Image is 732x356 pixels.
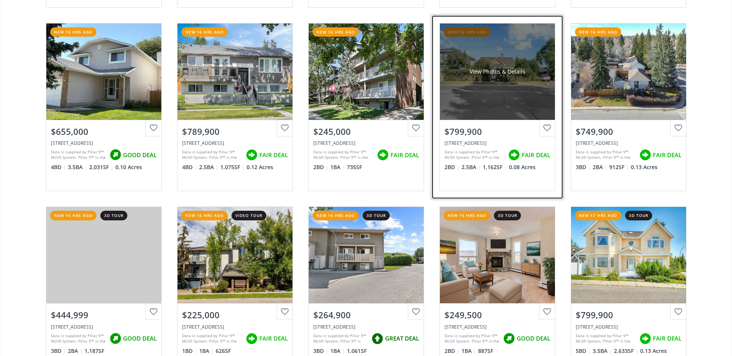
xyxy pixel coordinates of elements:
span: GOOD DEAL [517,334,550,343]
span: 2 BA [593,163,607,171]
span: 1 BA [330,163,345,171]
span: 2 BA [68,347,83,355]
span: 3.5 BA [593,347,612,355]
img: rating icon [370,331,385,346]
div: 4728 Rundlehorn Drive NE, Calgary, AB T1Y2N4 [182,140,288,146]
span: FAIR DEAL [259,151,288,159]
div: Data is supplied by Pillar 9™ MLS® System. Pillar 9™ is the owner of the copyright in its MLS® Sy... [182,149,242,161]
span: 2 BD [445,163,460,171]
span: GREAT DEAL [385,334,419,343]
div: Data is supplied by Pillar 9™ MLS® System. Pillar 9™ is the owner of the copyright in its MLS® Sy... [51,333,106,344]
span: 1,075 SF [220,163,245,171]
img: rating icon [108,331,123,346]
div: 550 Westwood Drive SW #208, Calgary, AB T3T 3T9 [182,324,288,330]
span: 912 SF [609,163,629,171]
div: 1718 8 Street SE, Calgary, AB T2G 2Z8 [445,140,550,146]
span: 4 BD [182,163,197,171]
div: Data is supplied by Pillar 9™ MLS® System. Pillar 9™ is the owner of the copyright in its MLS® Sy... [313,333,368,344]
a: new 16 hrs ago$789,900[STREET_ADDRESS]Data is supplied by Pillar 9™ MLS® System. Pillar 9™ is the... [169,15,301,199]
div: 91 Woodbrook Road SW, Calgary, AB T2W6C6 [576,324,681,330]
div: $264,900 [313,309,419,321]
div: $245,000 [313,126,419,138]
span: 2 BD [313,163,328,171]
div: $749,900 [576,126,681,138]
div: $444,999 [51,309,157,321]
img: rating icon [501,331,517,346]
span: 0.12 Acres [247,163,273,171]
div: $799,900 [445,126,550,138]
div: $799,900 [576,309,681,321]
span: 2.5 BA [199,163,218,171]
span: FAIR DEAL [653,151,681,159]
div: Data is supplied by Pillar 9™ MLS® System. Pillar 9™ is the owner of the copyright in its MLS® Sy... [576,149,636,161]
span: 1,162 SF [483,163,507,171]
span: 1 BA [199,347,214,355]
span: 1,187 SF [85,347,104,355]
span: GOOD DEAL [123,334,157,343]
img: rating icon [375,147,391,163]
img: rating icon [506,147,522,163]
span: 3.5 BA [68,163,87,171]
span: 887 SF [478,347,493,355]
span: 3 BD [313,347,328,355]
div: Data is supplied by Pillar 9™ MLS® System. Pillar 9™ is the owner of the copyright in its MLS® Sy... [576,333,636,344]
div: View Photos & Details [470,68,525,76]
img: rating icon [637,147,653,163]
div: 732 57 Avenue SW #305, Calgary, AB T2V 0H4 [313,140,419,146]
span: FAIR DEAL [522,151,550,159]
div: $249,500 [445,309,550,321]
div: 33 Carringham Gate NW #1311, Calgary, AB T3P 1X7 [51,324,157,330]
span: FAIR DEAL [391,151,419,159]
a: new 16 hrs ago$245,000[STREET_ADDRESS]Data is supplied by Pillar 9™ MLS® System. Pillar 9™ is the... [301,15,432,199]
div: Data is supplied by Pillar 9™ MLS® System. Pillar 9™ is the owner of the copyright in its MLS® Sy... [313,149,373,161]
div: Data is supplied by Pillar 9™ MLS® System. Pillar 9™ is the owner of the copyright in its MLS® Sy... [182,333,242,344]
span: 0.08 Acres [509,163,536,171]
a: new 16 hrs ago$749,900[STREET_ADDRESS]Data is supplied by Pillar 9™ MLS® System. Pillar 9™ is the... [563,15,694,199]
div: $225,000 [182,309,288,321]
span: 4 BD [51,163,66,171]
div: 8112 36 Avenue NW #19, Calgary, AB T3B 3P3 [313,324,419,330]
div: $789,900 [182,126,288,138]
div: 1528 11 Avenue SW #312, Calgary, AB T3C 0M9 [445,324,550,330]
img: rating icon [637,331,653,346]
a: new 16 hrs agoView Photos & Details$799,900[STREET_ADDRESS]Data is supplied by Pillar 9™ MLS® Sys... [432,15,563,199]
span: 1,061 SF [347,347,367,355]
span: 3 BD [51,347,66,355]
span: GOOD DEAL [123,151,157,159]
span: 2 BD [445,347,460,355]
div: Data is supplied by Pillar 9™ MLS® System. Pillar 9™ is the owner of the copyright in its MLS® Sy... [51,149,106,161]
span: 0.10 Acres [115,163,142,171]
div: 4703 26 Avenue SW, Calgary, AB T3E 0R3 [576,140,681,146]
div: Data is supplied by Pillar 9™ MLS® System. Pillar 9™ is the owner of the copyright in its MLS® Sy... [445,149,504,161]
a: new 15 hrs ago$655,000[STREET_ADDRESS]Data is supplied by Pillar 9™ MLS® System. Pillar 9™ is the... [38,15,169,199]
img: rating icon [244,147,259,163]
div: $655,000 [51,126,157,138]
span: 1 BA [462,347,476,355]
img: rating icon [108,147,123,163]
img: rating icon [244,331,259,346]
span: 1 BA [330,347,345,355]
span: 5 BD [576,347,591,355]
span: 0.13 Acres [640,347,667,355]
span: 2,031 SF [89,163,113,171]
span: 735 SF [347,163,362,171]
span: FAIR DEAL [259,334,288,343]
span: 3 BD [576,163,591,171]
div: Data is supplied by Pillar 9™ MLS® System. Pillar 9™ is the owner of the copyright in its MLS® Sy... [445,333,499,344]
span: 626 SF [216,347,231,355]
span: 2.5 BA [462,163,481,171]
div: 256 Woodstock Place SW, Calgary, AB T2W 5W4 [51,140,157,146]
span: FAIR DEAL [653,334,681,343]
span: 0.13 Acres [631,163,658,171]
span: 1 BD [182,347,197,355]
span: 2,633 SF [614,347,638,355]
